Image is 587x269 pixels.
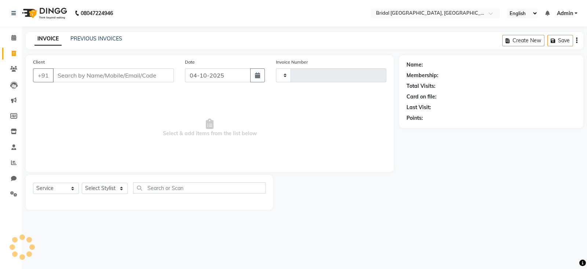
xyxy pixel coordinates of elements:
button: Save [547,35,573,46]
input: Search or Scan [133,182,266,194]
span: Select & add items from the list below [33,91,386,165]
span: Admin [557,10,573,17]
a: INVOICE [34,32,62,46]
button: +91 [33,68,54,82]
div: Total Visits: [406,82,435,90]
label: Date [185,59,195,65]
label: Invoice Number [276,59,308,65]
div: Card on file: [406,93,437,101]
div: Points: [406,114,423,122]
button: Create New [502,35,544,46]
div: Name: [406,61,423,69]
label: Client [33,59,45,65]
b: 08047224946 [81,3,113,24]
input: Search by Name/Mobile/Email/Code [53,68,174,82]
div: Last Visit: [406,104,431,111]
a: PREVIOUS INVOICES [70,35,122,42]
div: Membership: [406,72,438,79]
img: logo [19,3,69,24]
